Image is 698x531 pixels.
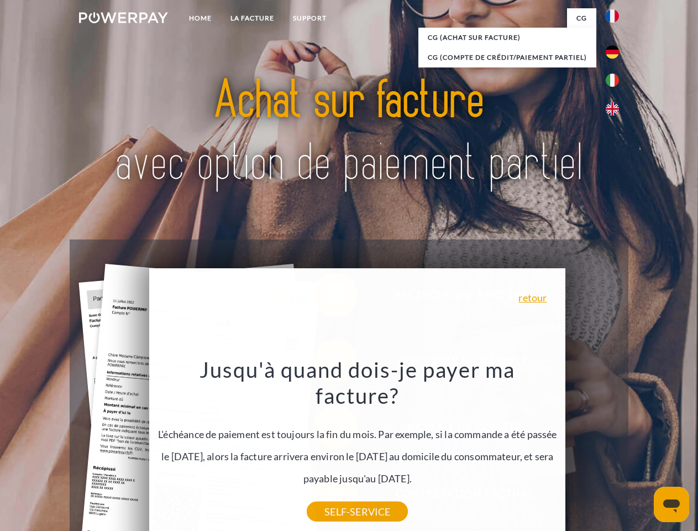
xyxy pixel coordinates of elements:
[106,53,592,212] img: title-powerpay_fr.svg
[606,102,619,116] img: en
[418,28,596,48] a: CG (achat sur facture)
[180,8,221,28] a: Home
[79,12,168,23] img: logo-powerpay-white.svg
[221,8,284,28] a: LA FACTURE
[284,8,336,28] a: Support
[156,356,559,409] h3: Jusqu'à quand dois-je payer ma facture?
[606,9,619,23] img: fr
[654,487,689,522] iframe: Bouton de lancement de la fenêtre de messagerie
[606,45,619,59] img: de
[307,502,408,522] a: SELF-SERVICE
[418,48,596,67] a: CG (Compte de crédit/paiement partiel)
[567,8,596,28] a: CG
[606,74,619,87] img: it
[518,293,547,303] a: retour
[156,356,559,512] div: L'échéance de paiement est toujours la fin du mois. Par exemple, si la commande a été passée le [...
